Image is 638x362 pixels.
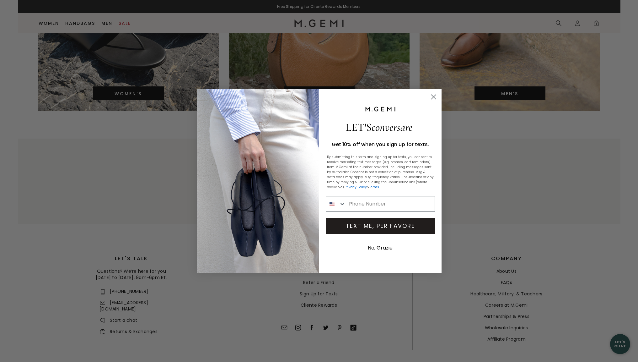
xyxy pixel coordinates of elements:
span: conversare [372,121,412,134]
button: Close dialog [428,91,439,102]
p: By submitting this form and signing up for texts, you consent to receive marketing text messages ... [327,155,434,190]
input: Phone Number [346,196,434,211]
button: Search Countries [326,196,346,211]
a: Privacy Policy [345,185,367,189]
button: No, Grazie [365,240,396,256]
img: M.Gemi [365,106,396,112]
span: LET'S [346,121,412,134]
button: TEXT ME, PER FAVORE [326,218,435,234]
span: Get 10% off when you sign up for texts. [332,141,429,148]
img: United States [330,201,335,206]
img: The Una [197,89,319,273]
a: Terms [369,185,379,189]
